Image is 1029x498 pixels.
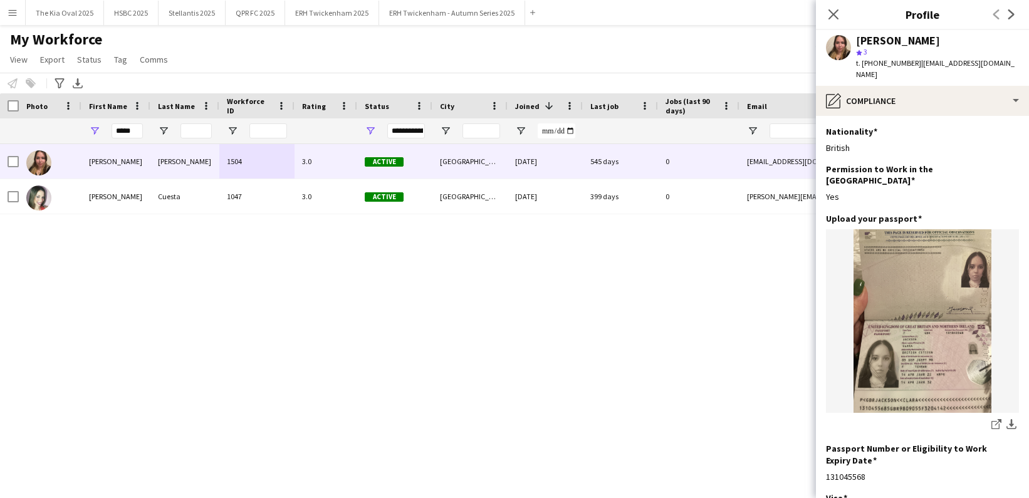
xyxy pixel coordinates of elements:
[89,101,127,111] span: First Name
[72,51,107,68] a: Status
[432,144,508,179] div: [GEOGRAPHIC_DATA]
[747,101,767,111] span: Email
[515,101,540,111] span: Joined
[227,125,238,137] button: Open Filter Menu
[508,179,583,214] div: [DATE]
[515,125,526,137] button: Open Filter Menu
[158,101,195,111] span: Last Name
[739,179,990,214] div: [PERSON_NAME][EMAIL_ADDRESS][PERSON_NAME][DOMAIN_NAME]
[816,86,1029,116] div: Compliance
[26,1,104,25] button: The Kia Oval 2025
[658,179,739,214] div: 0
[285,1,379,25] button: ERH Twickenham 2025
[826,471,1019,482] div: 131045568
[140,54,168,65] span: Comms
[81,144,150,179] div: [PERSON_NAME]
[150,179,219,214] div: Cuesta
[583,179,658,214] div: 399 days
[295,144,357,179] div: 3.0
[52,76,67,91] app-action-btn: Advanced filters
[856,58,1015,79] span: | [EMAIL_ADDRESS][DOMAIN_NAME]
[159,1,226,25] button: Stellantis 2025
[26,101,48,111] span: Photo
[227,96,272,115] span: Workforce ID
[432,179,508,214] div: [GEOGRAPHIC_DATA]
[40,54,65,65] span: Export
[70,76,85,91] app-action-btn: Export XLSX
[864,47,867,56] span: 3
[104,1,159,25] button: HSBC 2025
[462,123,500,138] input: City Filter Input
[365,101,389,111] span: Status
[856,35,940,46] div: [PERSON_NAME]
[747,125,758,137] button: Open Filter Menu
[826,191,1019,202] div: Yes
[856,58,921,68] span: t. [PHONE_NUMBER]
[666,96,717,115] span: Jobs (last 90 days)
[219,179,295,214] div: 1047
[508,144,583,179] div: [DATE]
[826,126,877,137] h3: Nationality
[826,163,1009,186] h3: Permission to Work in the [GEOGRAPHIC_DATA]
[826,229,1019,413] img: image.jpg
[26,150,51,175] img: Clara Jackson
[10,30,102,49] span: My Workforce
[26,185,51,210] img: Clara Cuesta
[114,54,127,65] span: Tag
[180,123,212,138] input: Last Name Filter Input
[226,1,285,25] button: QPR FC 2025
[77,54,102,65] span: Status
[219,144,295,179] div: 1504
[538,123,575,138] input: Joined Filter Input
[816,6,1029,23] h3: Profile
[135,51,173,68] a: Comms
[826,213,922,224] h3: Upload your passport
[739,144,990,179] div: [EMAIL_ADDRESS][DOMAIN_NAME]
[365,157,404,167] span: Active
[658,144,739,179] div: 0
[5,51,33,68] a: View
[35,51,70,68] a: Export
[365,125,376,137] button: Open Filter Menu
[112,123,143,138] input: First Name Filter Input
[89,125,100,137] button: Open Filter Menu
[379,1,525,25] button: ERH Twickenham - Autumn Series 2025
[295,179,357,214] div: 3.0
[826,443,1009,465] h3: Passport Number or Eligibility to Work Expiry Date
[10,54,28,65] span: View
[770,123,983,138] input: Email Filter Input
[440,101,454,111] span: City
[826,142,1019,153] div: British
[365,192,404,202] span: Active
[158,125,169,137] button: Open Filter Menu
[583,144,658,179] div: 545 days
[249,123,287,138] input: Workforce ID Filter Input
[81,179,150,214] div: [PERSON_NAME]
[109,51,132,68] a: Tag
[440,125,451,137] button: Open Filter Menu
[590,101,619,111] span: Last job
[302,101,326,111] span: Rating
[150,144,219,179] div: [PERSON_NAME]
